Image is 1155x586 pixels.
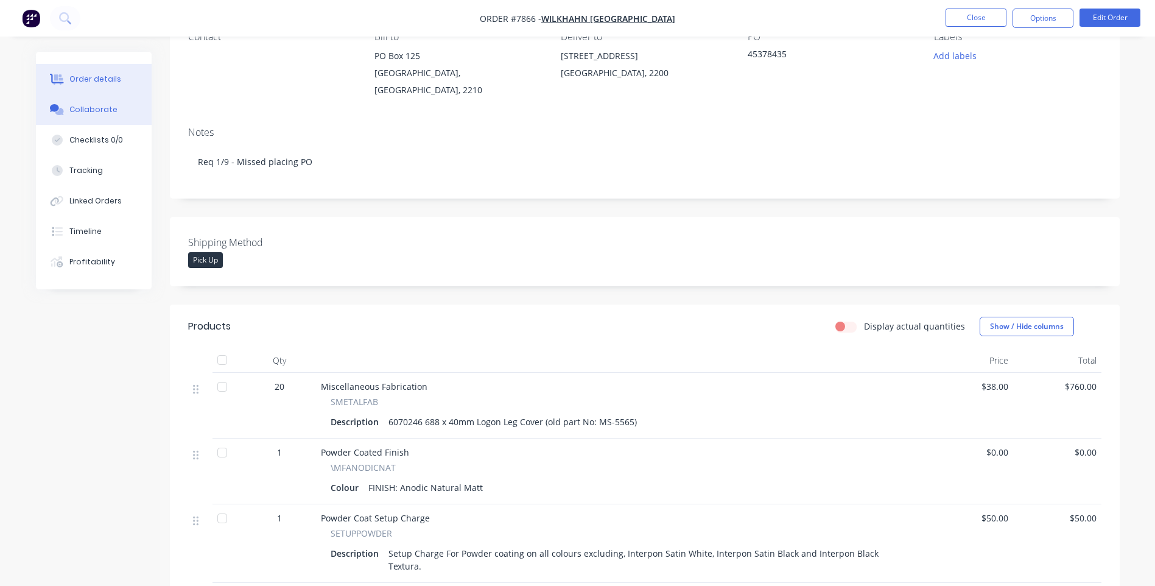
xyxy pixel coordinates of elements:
[541,13,675,24] a: Wilkhahn [GEOGRAPHIC_DATA]
[331,413,384,431] div: Description
[561,31,728,43] div: Deliver to
[36,216,152,247] button: Timeline
[363,479,488,496] div: FINISH: Anodic Natural Matt
[930,446,1008,459] span: $0.00
[925,348,1013,373] div: Price
[277,512,282,524] span: 1
[69,104,118,115] div: Collaborate
[748,31,915,43] div: PO
[946,9,1006,27] button: Close
[930,380,1008,393] span: $38.00
[36,64,152,94] button: Order details
[22,9,40,27] img: Factory
[36,247,152,277] button: Profitability
[748,48,900,65] div: 45378435
[331,545,384,562] div: Description
[1013,9,1073,28] button: Options
[188,252,223,268] div: Pick Up
[36,155,152,186] button: Tracking
[561,48,728,65] div: [STREET_ADDRESS]
[69,135,123,146] div: Checklists 0/0
[69,74,121,85] div: Order details
[36,125,152,155] button: Checklists 0/0
[561,48,728,86] div: [STREET_ADDRESS][GEOGRAPHIC_DATA], 2200
[331,527,392,540] span: SETUPPOWDER
[69,196,122,207] div: Linked Orders
[188,235,340,250] label: Shipping Method
[374,65,541,99] div: [GEOGRAPHIC_DATA], [GEOGRAPHIC_DATA], 2210
[188,319,231,334] div: Products
[561,65,728,82] div: [GEOGRAPHIC_DATA], 2200
[384,413,642,431] div: 6070246 688 x 40mm Logon Leg Cover (old part No: MS-5565)
[331,395,378,408] span: SMETALFAB
[934,31,1101,43] div: Labels
[1018,512,1097,524] span: $50.00
[480,13,541,24] span: Order #7866 -
[384,545,910,575] div: Setup Charge For Powder coating on all colours excluding, Interpon Satin White, Interpon Satin Bl...
[188,143,1101,180] div: Req 1/9 - Missed placing PO
[331,479,363,496] div: Colour
[69,165,103,176] div: Tracking
[1018,380,1097,393] span: $760.00
[331,461,396,474] span: \MFANODICNAT
[36,186,152,216] button: Linked Orders
[321,512,430,524] span: Powder Coat Setup Charge
[321,447,409,458] span: Powder Coated Finish
[864,320,965,333] label: Display actual quantities
[927,48,983,64] button: Add labels
[188,127,1101,138] div: Notes
[1018,446,1097,459] span: $0.00
[277,446,282,459] span: 1
[243,348,316,373] div: Qty
[374,48,541,99] div: PO Box 125[GEOGRAPHIC_DATA], [GEOGRAPHIC_DATA], 2210
[188,31,355,43] div: Contact
[1013,348,1101,373] div: Total
[1080,9,1140,27] button: Edit Order
[275,380,284,393] span: 20
[69,226,102,237] div: Timeline
[374,48,541,65] div: PO Box 125
[69,256,115,267] div: Profitability
[36,94,152,125] button: Collaborate
[374,31,541,43] div: Bill to
[980,317,1074,336] button: Show / Hide columns
[930,512,1008,524] span: $50.00
[321,381,427,392] span: Miscellaneous Fabrication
